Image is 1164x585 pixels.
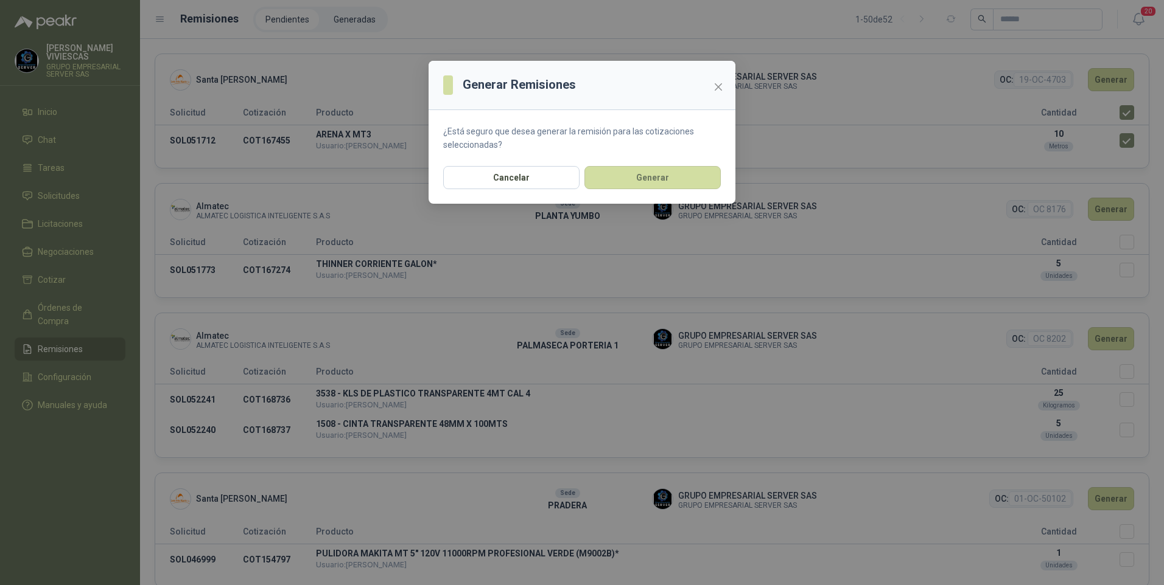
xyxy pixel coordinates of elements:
[584,166,721,189] button: Generar
[443,166,580,189] button: Cancelar
[713,82,723,92] span: close
[463,75,576,94] h3: Generar Remisiones
[709,77,728,97] button: Close
[443,125,721,151] p: ¿Está seguro que desea generar la remisión para las cotizaciones seleccionadas?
